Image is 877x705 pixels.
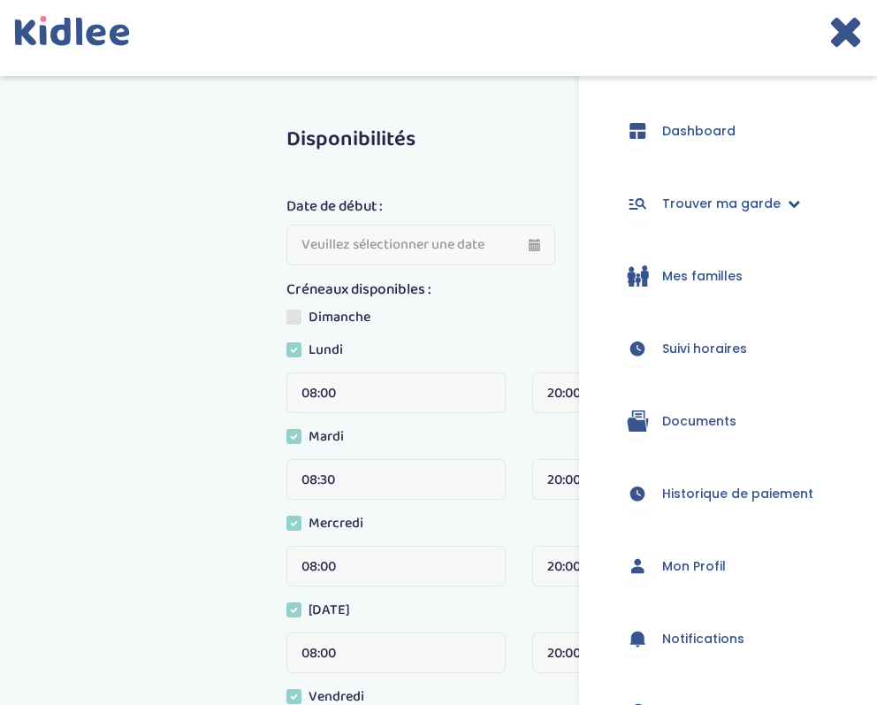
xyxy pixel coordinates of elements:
[286,600,363,626] label: [DATE]
[286,513,377,540] label: Mercredi
[662,557,726,576] span: Mon Profil
[662,267,743,286] span: Mes familles
[286,195,383,218] label: Date de début :
[662,485,813,503] span: Historique de paiement
[286,279,431,302] label: Créneaux disponibles :
[606,607,850,671] a: Notifications
[606,172,850,235] a: Trouver ma garde
[606,244,850,308] a: Mes familles
[606,389,850,453] a: Documents
[662,122,736,141] span: Dashboard
[286,225,555,265] input: Veuillez sélectionner une date
[662,340,747,358] span: Suivi horaires
[606,317,850,380] a: Suivi horaires
[606,534,850,598] a: Mon Profil
[606,462,850,525] a: Historique de paiement
[286,307,384,333] label: Dimanche
[606,99,850,163] a: Dashboard
[662,412,736,431] span: Documents
[286,340,356,366] label: Lundi
[662,195,781,213] span: Trouver ma garde
[662,630,744,648] span: Notifications
[286,128,850,151] h3: Disponibilités
[286,426,357,453] label: Mardi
